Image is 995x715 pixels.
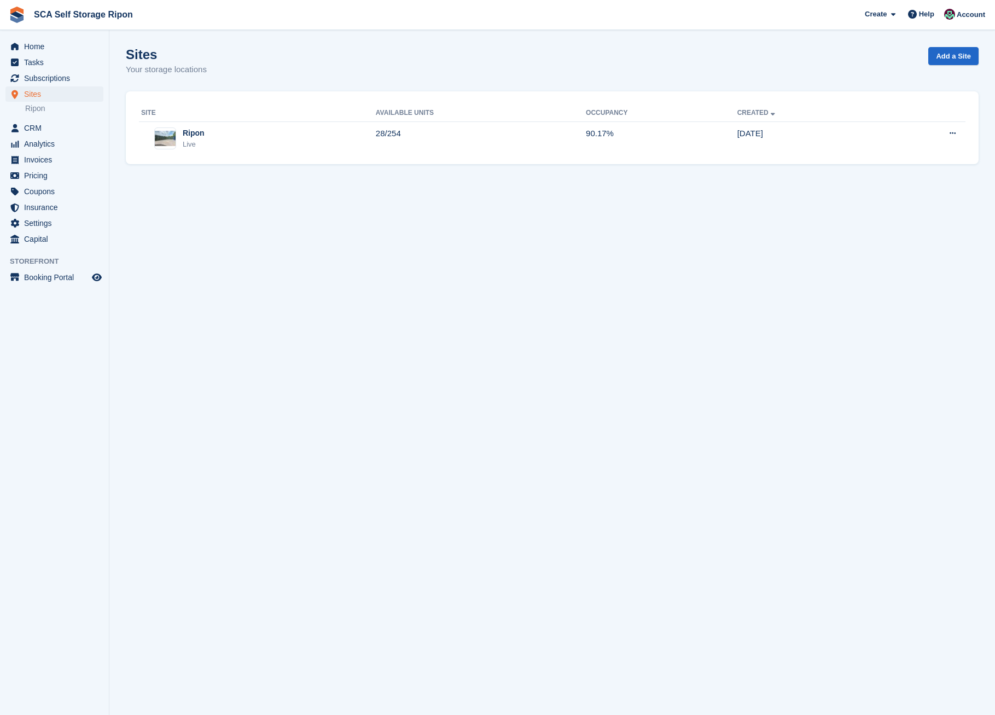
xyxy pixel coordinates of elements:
span: Home [24,39,90,54]
span: Capital [24,231,90,247]
th: Site [139,104,376,122]
a: menu [5,120,103,136]
a: menu [5,39,103,54]
a: menu [5,136,103,152]
a: menu [5,184,103,199]
div: Live [183,139,205,150]
td: 28/254 [376,121,586,155]
a: menu [5,55,103,70]
a: menu [5,216,103,231]
span: Booking Portal [24,270,90,285]
a: menu [5,200,103,215]
a: Ripon [25,103,103,114]
a: Add a Site [928,47,979,65]
span: Settings [24,216,90,231]
span: Create [865,9,887,20]
span: CRM [24,120,90,136]
th: Available Units [376,104,586,122]
span: Account [957,9,985,20]
span: Coupons [24,184,90,199]
a: menu [5,270,103,285]
p: Your storage locations [126,63,207,76]
a: Created [737,109,777,117]
div: Ripon [183,127,205,139]
th: Occupancy [586,104,737,122]
a: menu [5,168,103,183]
a: menu [5,231,103,247]
img: stora-icon-8386f47178a22dfd0bd8f6a31ec36ba5ce8667c1dd55bd0f319d3a0aa187defe.svg [9,7,25,23]
a: SCA Self Storage Ripon [30,5,137,24]
span: Help [919,9,934,20]
span: Storefront [10,256,109,267]
span: Analytics [24,136,90,152]
h1: Sites [126,47,207,62]
span: Invoices [24,152,90,167]
span: Tasks [24,55,90,70]
td: [DATE] [737,121,882,155]
a: menu [5,152,103,167]
a: menu [5,86,103,102]
a: Preview store [90,271,103,284]
img: Sam Chapman [944,9,955,20]
img: Image of Ripon site [155,131,176,147]
span: Subscriptions [24,71,90,86]
a: menu [5,71,103,86]
span: Pricing [24,168,90,183]
span: Insurance [24,200,90,215]
td: 90.17% [586,121,737,155]
span: Sites [24,86,90,102]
